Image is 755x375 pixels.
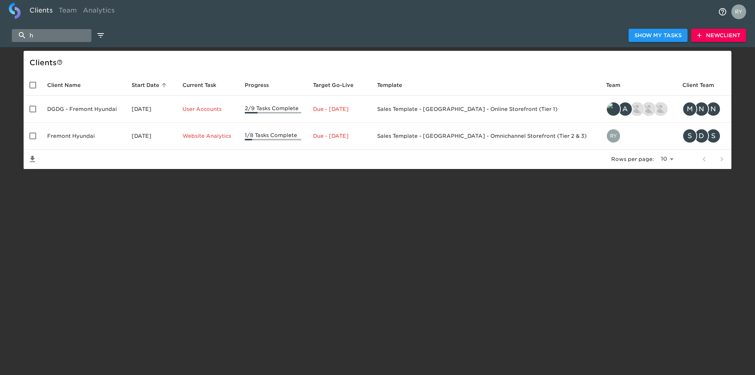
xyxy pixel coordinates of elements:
div: M [682,102,697,116]
img: ryan.lattimore@roadster.com [654,102,667,116]
span: New Client [697,31,740,40]
img: kevin.lo@roadster.com [630,102,644,116]
span: Calculated based on the start date and the duration of all Tasks contained in this Hub. [313,81,354,90]
div: N [706,102,721,116]
div: michael.bero@roadster.com, Nick.George@dgdg.com, nick.george@dgdg.com [682,102,726,116]
td: 1/8 Tasks Complete [239,123,307,150]
div: N [694,102,709,116]
a: Analytics [80,3,118,21]
p: Rows per page: [611,155,654,163]
td: DGDG - Fremont Hyundai [41,96,126,123]
span: Template [377,81,412,90]
span: Progress [245,81,278,90]
a: Team [56,3,80,21]
p: Due - [DATE] [313,132,365,140]
img: ryan.dale@roadster.com [607,129,620,143]
span: Client Team [682,81,724,90]
img: Profile [731,4,746,19]
a: Clients [27,3,56,21]
p: Due - [DATE] [313,105,365,113]
img: austin@roadster.com [642,102,655,116]
div: D [694,129,709,143]
div: tyler@roadster.com, adam.stelly@roadster.com, kevin.lo@roadster.com, austin@roadster.com, ryan.la... [606,102,671,116]
div: ryan.dale@roadster.com [606,129,671,143]
td: [DATE] [126,123,177,150]
span: Team [606,81,630,90]
p: User Accounts [182,105,233,113]
button: notifications [714,3,731,21]
span: Show My Tasks [634,31,682,40]
span: This is the next Task in this Hub that should be completed [182,81,216,90]
img: tyler@roadster.com [607,102,620,116]
button: Show My Tasks [629,29,688,42]
input: search [12,29,91,42]
button: edit [94,29,107,42]
div: S [682,129,697,143]
span: Client Name [47,81,90,90]
span: Start Date [132,81,169,90]
div: SCOTTJ@CACARGROUP.COM, dament@press1totalk.com, scottj@cacargroup.com [682,129,726,143]
span: Current Task [182,81,226,90]
img: logo [9,3,21,19]
td: 2/9 Tasks Complete [239,96,307,123]
p: Website Analytics [182,132,233,140]
td: Fremont Hyundai [41,123,126,150]
div: S [706,129,721,143]
span: Target Go-Live [313,81,363,90]
td: [DATE] [126,96,177,123]
div: A [618,102,633,116]
div: Client s [29,57,728,69]
button: NewClient [691,29,746,42]
td: Sales Template - [GEOGRAPHIC_DATA] - Omnichannel Storefront (Tier 2 & 3) [371,123,600,150]
svg: This is a list of all of your clients and clients shared with you [57,59,63,65]
button: Save List [24,150,41,168]
table: enhanced table [24,74,731,169]
td: Sales Template - [GEOGRAPHIC_DATA] - Online Storefront (Tier 1) [371,96,600,123]
select: rows per page [657,154,676,165]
